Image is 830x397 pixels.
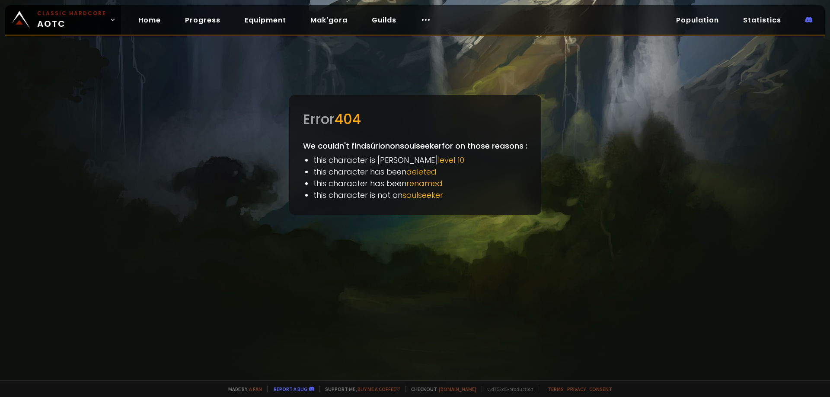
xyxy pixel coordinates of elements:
a: Consent [589,386,612,392]
a: Statistics [736,11,788,29]
a: Privacy [567,386,586,392]
a: Terms [548,386,564,392]
span: Checkout [405,386,476,392]
div: Error [303,109,527,130]
div: We couldn't find súrion on soulseeker for on those reasons : [289,95,541,215]
a: Buy me a coffee [358,386,400,392]
a: Mak'gora [303,11,354,29]
a: Guilds [365,11,403,29]
span: 404 [335,109,361,129]
a: Population [669,11,726,29]
a: [DOMAIN_NAME] [439,386,476,392]
a: Classic HardcoreAOTC [5,5,121,35]
li: this character is [PERSON_NAME] [313,154,527,166]
span: deleted [406,166,437,177]
span: level 10 [438,155,464,165]
span: v. d752d5 - production [482,386,533,392]
li: this character has been [313,166,527,178]
li: this character has been [313,178,527,189]
span: Made by [223,386,262,392]
a: Home [131,11,168,29]
li: this character is not on [313,189,527,201]
span: soulseeker [402,190,443,200]
span: renamed [406,178,443,189]
span: AOTC [37,10,106,30]
small: Classic Hardcore [37,10,106,17]
a: Equipment [238,11,293,29]
a: Progress [178,11,227,29]
span: Support me, [319,386,400,392]
a: a fan [249,386,262,392]
a: Report a bug [274,386,307,392]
